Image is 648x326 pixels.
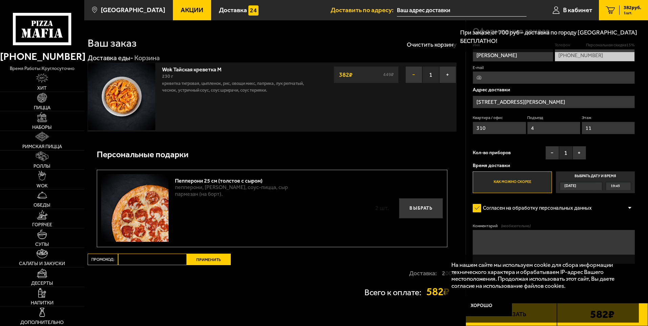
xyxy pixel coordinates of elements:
span: Наборы [32,125,52,130]
span: Десерты [31,281,53,285]
p: креветка тигровая, цыпленок, рис, овощи микс, паприка, лук репчатый, чеснок, устричный соус, соус... [162,80,312,94]
span: Супы [35,242,49,247]
div: 2 шт. [372,202,393,215]
span: В кабинет [563,7,592,13]
a: Wok Тайская креветка M [162,64,228,73]
label: Этаж [582,115,635,121]
button: + [439,66,456,83]
button: Выбрать [399,198,443,218]
label: Как можно скорее [473,171,552,193]
p: При заказе от 700 руб – доставка по городу [GEOGRAPHIC_DATA] БЕСПЛАТНО! [460,28,641,45]
p: пепперони, [PERSON_NAME], соус-пицца, сыр пармезан (на борт). [175,184,306,197]
span: Доставка [219,7,247,13]
input: @ [473,71,635,84]
span: Хит [37,86,47,90]
span: Обеды [33,203,50,207]
span: 19:45 [611,182,620,190]
img: Пепперони 25 см (толстое с сыром) [101,174,169,241]
span: [GEOGRAPHIC_DATA] [101,7,165,13]
span: 1 [559,146,573,160]
p: Время доставки [473,163,635,168]
p: На нашем сайте мы используем cookie для сбора информации технического характера и обрабатываем IP... [451,261,628,289]
p: Всего к оплате: [364,288,421,297]
h3: Персональные подарки [97,150,188,159]
s: 449 ₽ [382,72,395,77]
div: Пепперони 25 см (толстое с сыром) [175,174,306,184]
div: 0 [84,20,466,326]
label: Согласен на обработку персональных данных [473,202,599,215]
strong: 582 ₽ [426,286,457,297]
button: Очистить корзину [407,42,456,48]
h1: Ваш заказ [88,38,137,49]
label: Промокод: [88,254,118,265]
input: +7 ( [555,49,635,62]
button: − [545,146,559,160]
p: Доставка: [409,270,437,276]
span: Горячее [32,222,52,227]
a: Доставка еды- [88,54,133,62]
span: Акции [181,7,203,13]
span: Салаты и закуски [19,261,65,266]
button: Применить [187,254,231,265]
span: 1 шт. [624,11,641,15]
input: Ваш адрес доставки [397,4,527,17]
span: [DATE] [564,182,576,190]
label: Подъезд [527,115,580,121]
label: E-mail [473,65,635,71]
span: 1 [422,66,439,83]
label: Комментарий [473,223,635,229]
span: (необязательно) [501,223,531,229]
button: + [573,146,586,160]
span: Доставить по адресу: [331,7,397,13]
img: 15daf4d41897b9f0e9f617042186c801.svg [248,5,259,16]
button: − [405,66,422,83]
span: Римская пицца [22,144,62,149]
p: Адрес доставки [473,87,635,92]
strong: 382 ₽ [337,68,354,81]
span: 230 г [162,73,173,79]
span: 382 руб. [624,5,641,10]
span: Пицца [34,105,50,110]
span: Кол-во приборов [473,150,511,155]
span: WOK [37,183,48,188]
div: Корзина [134,54,160,63]
span: Роллы [33,164,50,168]
strong: 200 ₽ [442,270,456,276]
span: Дополнительно [20,320,64,325]
span: Напитки [31,300,53,305]
input: Имя [473,49,553,62]
label: Квартира / офис [473,115,526,121]
button: Хорошо [451,296,512,316]
label: Выбрать дату и время [556,171,635,193]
